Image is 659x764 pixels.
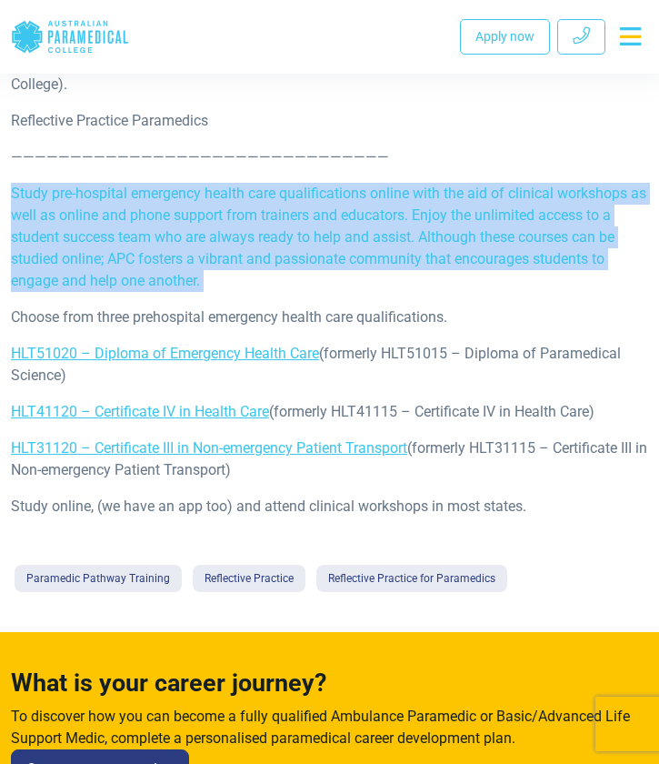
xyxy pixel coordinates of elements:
p: Reflective Practice Paramedics [11,110,648,132]
a: HLT51020 – Diploma of Emergency Health Care [11,345,319,362]
p: (formerly HLT41115 – Certificate IV in Health Care) [11,401,648,423]
a: Reflective Practice for Paramedics [316,565,507,592]
p: (formerly HLT51015 – Diploma of Paramedical Science) [11,343,648,387]
a: Australian Paramedical College [11,7,129,66]
span: To discover how you can become a fully qualified Ambulance Paramedic or Basic/Advanced Life Suppo... [11,708,630,747]
a: HLT31120 – Certificate III in Non-emergency Patient Transport [11,439,407,457]
a: HLT41120 – Certificate IV in Health Care [11,403,269,420]
a: Apply now [460,19,550,55]
h4: What is your career journey? [11,668,648,698]
p: I hope this reflective practice micro lecture has been useful for you (by the Australian Paramedi... [11,52,648,95]
button: Toggle navigation [613,20,648,53]
a: Reflective Practice [193,565,305,592]
p: Study online, (we have an app too) and attend clinical workshops in most states. [11,496,648,518]
a: Paramedic Pathway Training [15,565,182,592]
p: Choose from three prehospital emergency health care qualifications. [11,307,648,328]
p: (formerly HLT31115 – Certificate III in Non-emergency Patient Transport) [11,437,648,481]
p: ———————————————————————————————— [11,146,648,168]
p: Study pre-hospital emergency health care qualifications online with the aid of clinical workshops... [11,183,648,292]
